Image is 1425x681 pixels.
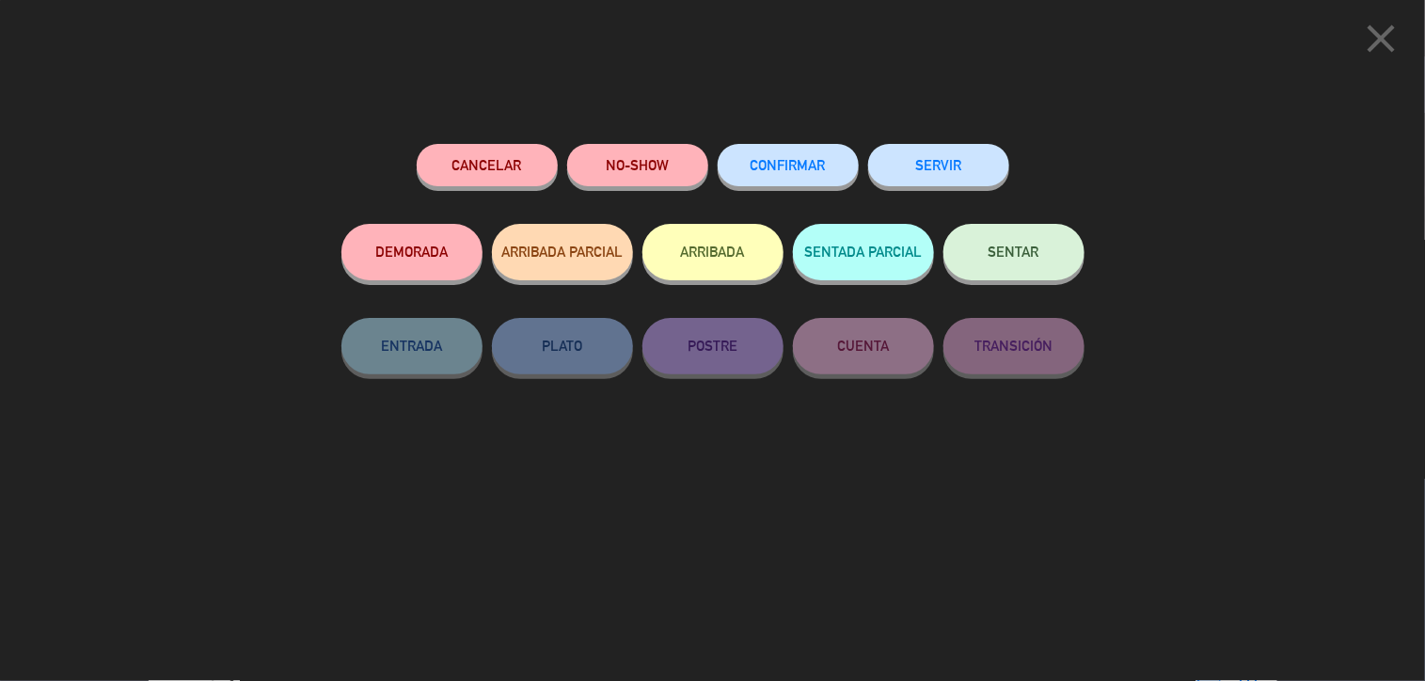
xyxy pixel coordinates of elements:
span: SENTAR [989,244,1039,260]
button: ARRIBADA PARCIAL [492,224,633,280]
button: TRANSICIÓN [943,318,1085,374]
button: NO-SHOW [567,144,708,186]
button: SENTAR [943,224,1085,280]
span: ARRIBADA PARCIAL [501,244,623,260]
button: ENTRADA [341,318,483,374]
button: POSTRE [642,318,784,374]
button: close [1353,14,1411,70]
button: CUENTA [793,318,934,374]
button: PLATO [492,318,633,374]
span: CONFIRMAR [751,157,826,173]
button: SENTADA PARCIAL [793,224,934,280]
button: SERVIR [868,144,1009,186]
button: CONFIRMAR [718,144,859,186]
button: DEMORADA [341,224,483,280]
button: ARRIBADA [642,224,784,280]
i: close [1358,15,1405,62]
button: Cancelar [417,144,558,186]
